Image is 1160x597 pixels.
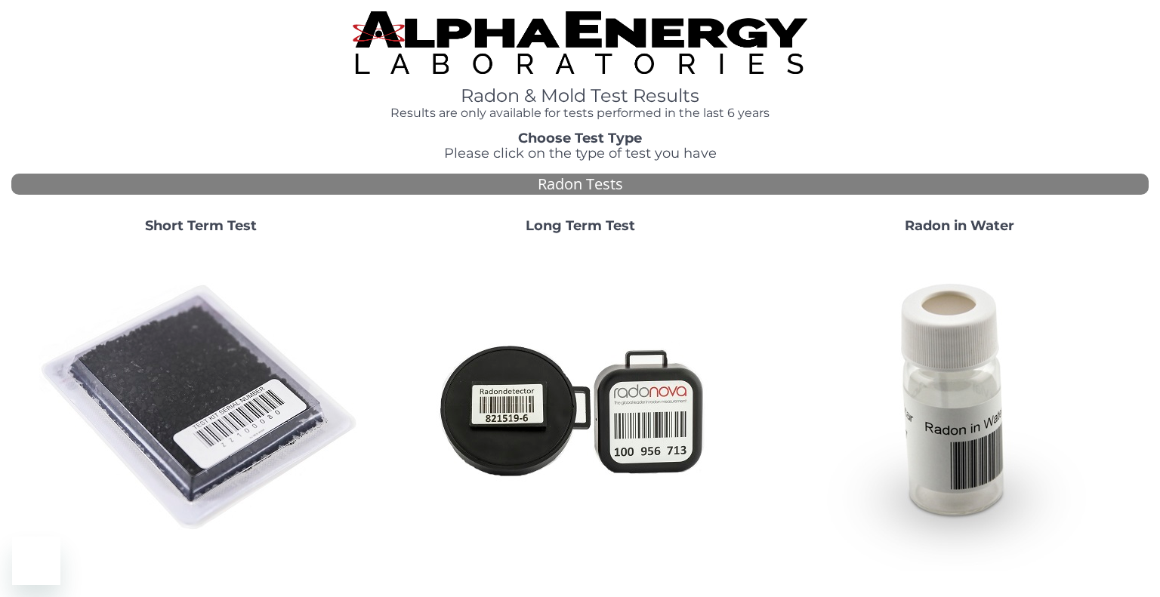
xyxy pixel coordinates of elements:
[353,106,807,120] h4: Results are only available for tests performed in the last 6 years
[797,246,1121,571] img: RadoninWater.jpg
[353,11,807,74] img: TightCrop.jpg
[11,174,1149,195] div: Radon Tests
[12,537,60,585] iframe: Button to launch messaging window
[145,217,257,234] strong: Short Term Test
[526,217,635,234] strong: Long Term Test
[39,246,363,571] img: ShortTerm.jpg
[518,130,642,146] strong: Choose Test Type
[418,246,742,571] img: Radtrak2vsRadtrak3.jpg
[353,86,807,106] h1: Radon & Mold Test Results
[905,217,1014,234] strong: Radon in Water
[444,145,717,162] span: Please click on the type of test you have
